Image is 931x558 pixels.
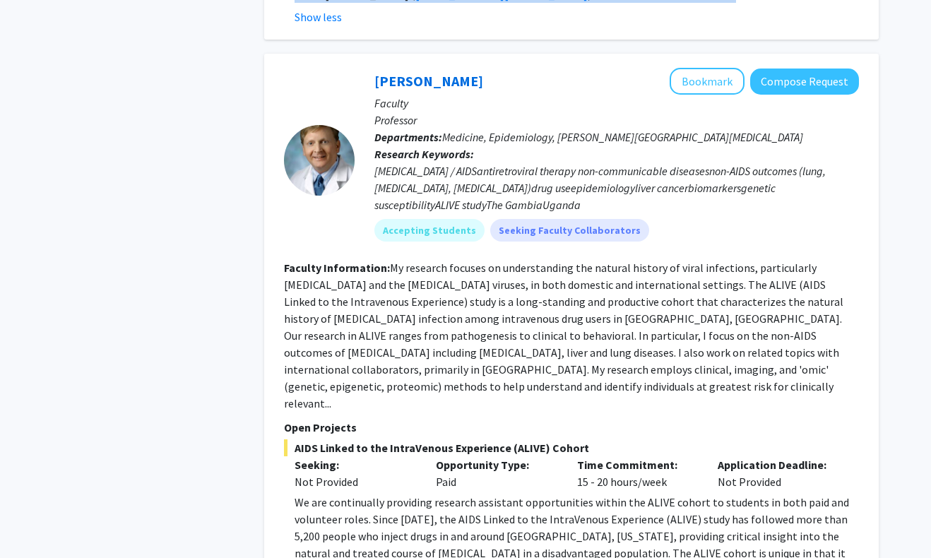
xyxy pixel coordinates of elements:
b: Departments: [374,130,442,144]
mat-chip: Seeking Faculty Collaborators [490,219,649,242]
button: Compose Request to Gregory Kirk [750,69,859,95]
div: [MEDICAL_DATA] / AIDSantiretroviral therapy non-communicable diseasesnon-AIDS outcomes (lung, [ME... [374,162,859,213]
span: Medicine, Epidemiology, [PERSON_NAME][GEOGRAPHIC_DATA][MEDICAL_DATA] [442,130,803,144]
button: Add Gregory Kirk to Bookmarks [670,68,745,95]
div: Paid [425,456,567,490]
a: [PERSON_NAME] [374,72,483,90]
p: Open Projects [284,419,859,436]
div: Not Provided [707,456,848,490]
div: 15 - 20 hours/week [567,456,708,490]
p: Professor [374,112,859,129]
button: Show less [295,8,342,25]
b: Research Keywords: [374,147,474,161]
fg-read-more: My research focuses on understanding the natural history of viral infections, particularly [MEDIC... [284,261,843,410]
p: Time Commitment: [577,456,697,473]
iframe: Chat [11,494,60,547]
p: Opportunity Type: [436,456,556,473]
span: AIDS Linked to the IntraVenous Experience (ALIVE) Cohort [284,439,859,456]
p: Faculty [374,95,859,112]
p: Seeking: [295,456,415,473]
mat-chip: Accepting Students [374,219,485,242]
div: Not Provided [295,473,415,490]
p: Application Deadline: [718,456,838,473]
b: Faculty Information: [284,261,390,275]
